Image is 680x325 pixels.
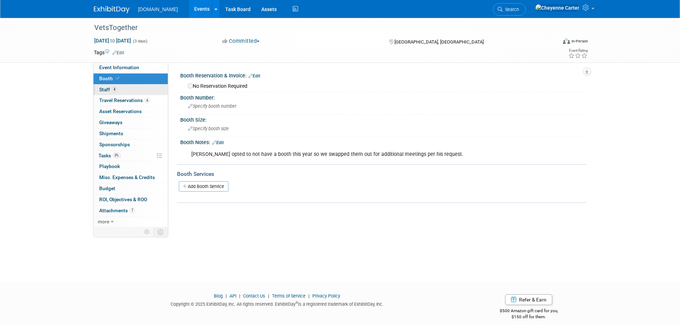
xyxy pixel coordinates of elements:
span: Search [503,7,519,12]
div: [PERSON_NAME] opted to not have a booth this year so we swapped them out for additional meetings ... [186,147,508,162]
span: Staff [99,87,117,92]
div: Event Rating [568,49,588,52]
a: Budget [94,183,168,194]
a: more [94,217,168,227]
div: In-Person [571,39,588,44]
span: | [237,293,242,299]
i: Booth reservation complete [116,76,120,80]
td: Tags [94,49,124,56]
div: No Reservation Required [186,81,581,90]
a: Event Information [94,62,168,73]
a: API [230,293,236,299]
a: Edit [112,50,124,55]
a: Edit [248,73,260,78]
button: Committed [220,37,262,45]
span: 4 [112,87,117,92]
a: Privacy Policy [312,293,340,299]
span: Travel Reservations [99,97,150,103]
span: [GEOGRAPHIC_DATA], [GEOGRAPHIC_DATA] [394,39,484,45]
span: | [307,293,311,299]
span: Giveaways [99,120,122,125]
span: to [109,38,116,44]
a: Sponsorships [94,139,168,150]
span: (3 days) [132,39,147,44]
span: | [224,293,228,299]
a: ROI, Objectives & ROO [94,194,168,205]
span: 0% [113,153,121,158]
div: Copyright © 2025 ExhibitDay, Inc. All rights reserved. ExhibitDay is a registered trademark of Ex... [94,299,461,308]
a: Playbook [94,161,168,172]
span: | [266,293,271,299]
a: Add Booth Service [179,181,228,192]
a: Blog [214,293,223,299]
td: Personalize Event Tab Strip [141,227,153,237]
div: Booth Reservation & Invoice: [180,70,586,80]
a: Edit [212,140,224,145]
div: Booth Number: [180,92,586,101]
a: Attachments7 [94,205,168,216]
span: Specify booth number [188,103,236,109]
img: Format-Inperson.png [563,38,570,44]
span: more [98,219,109,224]
a: Contact Us [243,293,265,299]
div: $150 off for them. [471,314,586,320]
a: Booth [94,73,168,84]
span: 6 [145,98,150,103]
a: Giveaways [94,117,168,128]
a: Misc. Expenses & Credits [94,172,168,183]
a: Search [493,3,526,16]
a: Shipments [94,128,168,139]
a: Refer & Earn [505,294,552,305]
span: Sponsorships [99,142,130,147]
div: Booth Size: [180,115,586,123]
a: Staff4 [94,85,168,95]
a: Travel Reservations6 [94,95,168,106]
span: Asset Reservations [99,108,142,114]
img: ExhibitDay [94,6,130,13]
span: ROI, Objectives & ROO [99,197,147,202]
span: 7 [130,208,135,213]
div: Booth Notes: [180,137,586,146]
span: Tasks [99,153,121,158]
a: Terms of Service [272,293,306,299]
span: Specify booth size [188,126,229,131]
a: Asset Reservations [94,106,168,117]
div: $500 Amazon gift card for you, [471,303,586,320]
span: Budget [99,186,115,191]
span: Event Information [99,65,139,70]
span: Attachments [99,208,135,213]
span: Booth [99,76,121,81]
span: Shipments [99,131,123,136]
td: Toggle Event Tabs [153,227,168,237]
a: Tasks0% [94,151,168,161]
span: [DOMAIN_NAME] [138,6,178,12]
sup: ® [296,301,298,305]
div: VetsTogether [92,21,546,34]
span: Misc. Expenses & Credits [99,174,155,180]
span: [DATE] [DATE] [94,37,131,44]
span: Playbook [99,163,120,169]
div: Event Format [515,37,588,48]
img: Cheyenne Carter [535,4,580,12]
div: Booth Services [177,170,586,178]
